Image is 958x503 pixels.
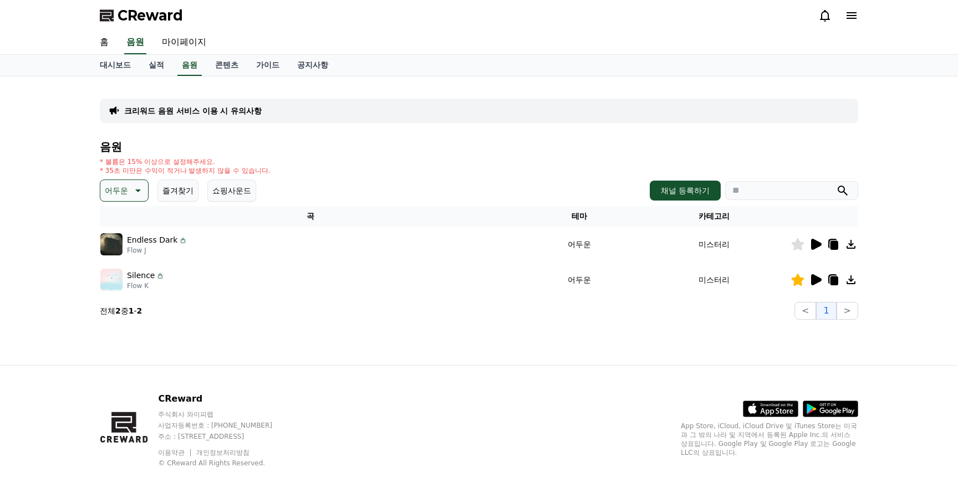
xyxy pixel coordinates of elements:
[100,269,123,291] img: music
[127,234,177,246] p: Endless Dark
[681,422,858,457] p: App Store, iCloud, iCloud Drive 및 iTunes Store는 미국과 그 밖의 나라 및 지역에서 등록된 Apple Inc.의 서비스 상표입니다. Goo...
[638,227,791,262] td: 미스터리
[100,166,271,175] p: * 35초 미만은 수익이 적거나 발생하지 않을 수 있습니다.
[100,141,858,153] h4: 음원
[158,459,293,468] p: © CReward All Rights Reserved.
[521,227,638,262] td: 어두운
[124,105,262,116] a: 크리워드 음원 서비스 이용 시 유의사항
[153,31,215,54] a: 마이페이지
[158,421,293,430] p: 사업자등록번호 : [PHONE_NUMBER]
[177,55,202,76] a: 음원
[129,306,134,315] strong: 1
[638,206,791,227] th: 카테고리
[91,55,140,76] a: 대시보드
[816,302,836,320] button: 1
[794,302,816,320] button: <
[206,55,247,76] a: 콘텐츠
[105,183,128,198] p: 어두운
[91,31,118,54] a: 홈
[100,305,142,316] p: 전체 중 -
[140,55,173,76] a: 실적
[100,7,183,24] a: CReward
[521,262,638,297] td: 어두운
[521,206,638,227] th: 테마
[158,432,293,441] p: 주소 : [STREET_ADDRESS]
[100,157,271,166] p: * 볼륨은 15% 이상으로 설정해주세요.
[127,246,187,255] p: Flow J
[115,306,121,315] strong: 2
[207,179,256,202] button: 쇼핑사운드
[127,270,155,281] p: Silence
[650,181,721,201] button: 채널 등록하기
[288,55,337,76] a: 공지사항
[196,449,249,456] a: 개인정보처리방침
[247,55,288,76] a: 가이드
[127,281,165,290] p: Flow K
[638,262,791,297] td: 미스터리
[837,302,858,320] button: >
[158,449,193,456] a: 이용약관
[158,392,293,406] p: CReward
[100,233,123,255] img: music
[100,179,149,202] button: 어두운
[137,306,142,315] strong: 2
[158,410,293,419] p: 주식회사 와이피랩
[124,31,146,54] a: 음원
[157,179,198,202] button: 즐겨찾기
[118,7,183,24] span: CReward
[100,206,521,227] th: 곡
